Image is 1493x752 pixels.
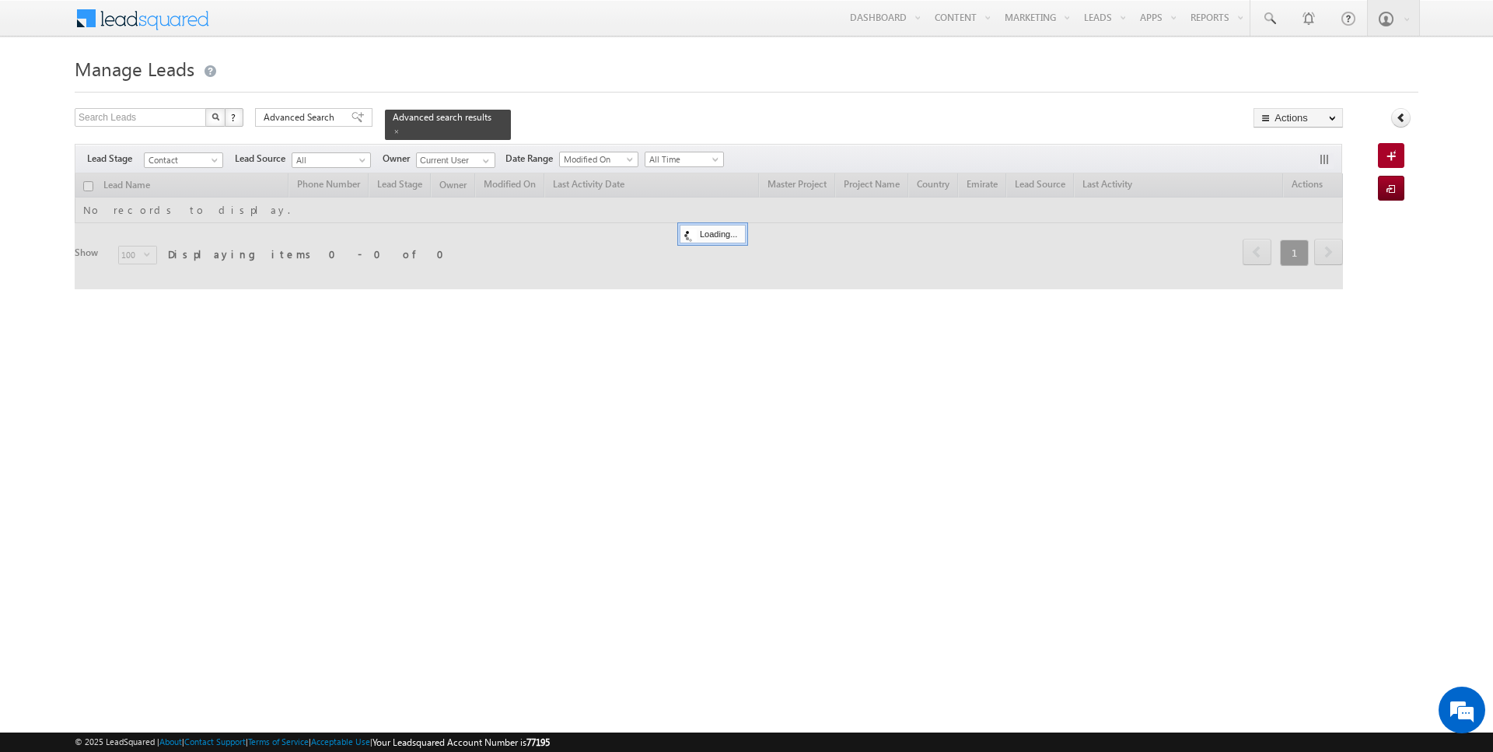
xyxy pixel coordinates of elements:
[505,152,559,166] span: Date Range
[474,153,494,169] a: Show All Items
[75,56,194,81] span: Manage Leads
[526,736,550,748] span: 77195
[559,152,638,167] a: Modified On
[645,152,724,167] a: All Time
[264,110,339,124] span: Advanced Search
[248,736,309,747] a: Terms of Service
[212,113,219,121] img: Search
[393,111,491,123] span: Advanced search results
[159,736,182,747] a: About
[225,108,243,127] button: ?
[292,153,366,167] span: All
[231,110,238,124] span: ?
[144,152,223,168] a: Contact
[311,736,370,747] a: Acceptable Use
[560,152,634,166] span: Modified On
[680,225,746,243] div: Loading...
[87,152,144,166] span: Lead Stage
[645,152,719,166] span: All Time
[292,152,371,168] a: All
[235,152,292,166] span: Lead Source
[383,152,416,166] span: Owner
[184,736,246,747] a: Contact Support
[1253,108,1343,128] button: Actions
[145,153,219,167] span: Contact
[75,735,550,750] span: © 2025 LeadSquared | | | | |
[416,152,495,168] input: Type to Search
[372,736,550,748] span: Your Leadsquared Account Number is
